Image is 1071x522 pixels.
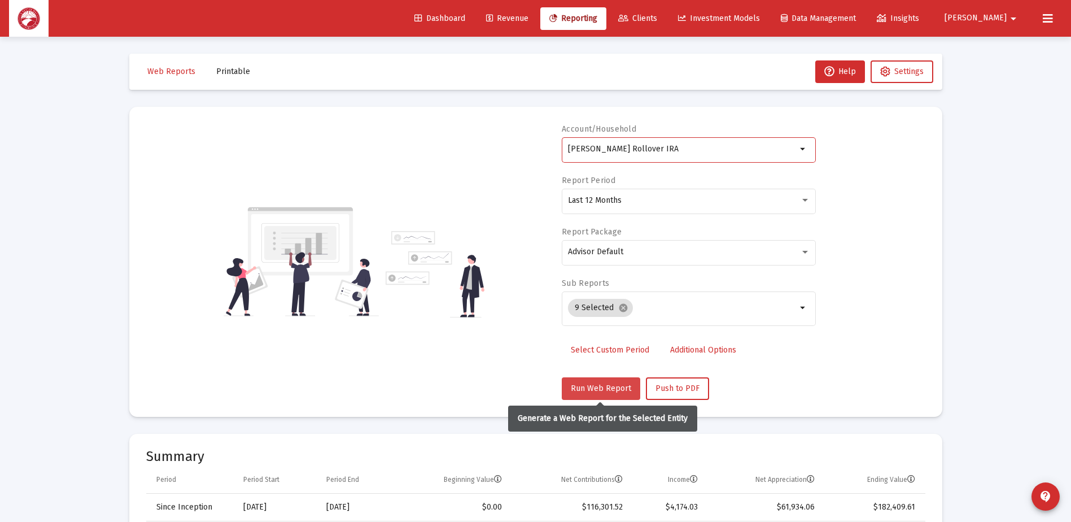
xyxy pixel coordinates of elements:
[823,467,925,494] td: Column Ending Value
[156,475,176,484] div: Period
[146,451,925,462] mat-card-title: Summary
[207,60,259,83] button: Printable
[146,467,235,494] td: Column Period
[568,299,633,317] mat-chip: 9 Selected
[668,475,698,484] div: Income
[561,475,623,484] div: Net Contributions
[146,494,235,521] td: Since Inception
[235,467,318,494] td: Column Period Start
[243,502,311,513] div: [DATE]
[444,475,502,484] div: Beginning Value
[772,7,865,30] a: Data Management
[945,14,1007,23] span: [PERSON_NAME]
[655,384,700,393] span: Push to PDF
[562,227,622,237] label: Report Package
[568,145,797,154] input: Search or select an account or household
[568,195,622,205] span: Last 12 Months
[877,14,919,23] span: Insights
[414,14,465,23] span: Dashboard
[18,7,40,30] img: Dashboard
[243,475,279,484] div: Period Start
[397,467,510,494] td: Column Beginning Value
[562,279,609,288] label: Sub Reports
[1039,490,1052,503] mat-icon: contact_support
[549,14,597,23] span: Reporting
[540,7,606,30] a: Reporting
[486,14,528,23] span: Revenue
[669,7,769,30] a: Investment Models
[631,494,706,521] td: $4,174.03
[894,67,924,76] span: Settings
[781,14,856,23] span: Data Management
[646,377,709,400] button: Push to PDF
[510,494,631,521] td: $116,301.52
[224,206,379,317] img: reporting
[386,231,484,317] img: reporting-alt
[618,14,657,23] span: Clients
[815,60,865,83] button: Help
[138,60,204,83] button: Web Reports
[706,494,823,521] td: $61,934.06
[562,176,615,185] label: Report Period
[1007,7,1020,30] mat-icon: arrow_drop_down
[147,67,195,76] span: Web Reports
[477,7,537,30] a: Revenue
[510,467,631,494] td: Column Net Contributions
[568,297,797,319] mat-chip-list: Selection
[618,303,628,313] mat-icon: cancel
[609,7,666,30] a: Clients
[562,377,640,400] button: Run Web Report
[871,60,933,83] button: Settings
[823,494,925,521] td: $182,409.61
[670,345,736,355] span: Additional Options
[706,467,823,494] td: Column Net Appreciation
[568,247,623,256] span: Advisor Default
[868,7,928,30] a: Insights
[326,502,389,513] div: [DATE]
[326,475,359,484] div: Period End
[797,142,810,156] mat-icon: arrow_drop_down
[797,301,810,315] mat-icon: arrow_drop_down
[631,467,706,494] td: Column Income
[562,124,636,134] label: Account/Household
[397,494,510,521] td: $0.00
[216,67,250,76] span: Printable
[755,475,815,484] div: Net Appreciation
[571,345,649,355] span: Select Custom Period
[571,384,631,393] span: Run Web Report
[867,475,915,484] div: Ending Value
[931,7,1034,29] button: [PERSON_NAME]
[405,7,474,30] a: Dashboard
[824,67,856,76] span: Help
[678,14,760,23] span: Investment Models
[318,467,397,494] td: Column Period End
